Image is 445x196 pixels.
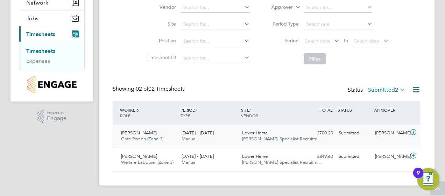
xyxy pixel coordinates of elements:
[136,85,185,92] span: 02 Timesheets
[267,21,299,27] label: Period Type
[182,130,214,136] span: [DATE] - [DATE]
[261,4,293,11] label: Approver
[121,136,163,142] span: Gate Person (Zone 3)
[341,36,350,45] span: To
[181,20,250,29] input: Search for...
[372,127,409,139] div: [PERSON_NAME]
[182,136,197,142] span: Manual
[336,127,372,139] div: Submitted
[417,168,439,190] button: Open Resource Center, 9 new notifications
[395,86,398,93] span: 2
[181,113,190,118] span: TYPE
[121,153,157,159] span: [PERSON_NAME]
[19,42,84,70] div: Timesheets
[179,104,239,122] div: PERIOD
[348,85,407,95] div: Status
[368,86,405,93] label: Submitted
[144,54,176,61] label: Timesheet ID
[305,38,330,44] span: Select date
[37,110,67,123] a: Powered byEngage
[242,159,322,165] span: [PERSON_NAME] Specialist Recruitm…
[19,76,85,93] a: Go to home page
[182,153,214,159] span: [DATE] - [DATE]
[241,113,258,118] span: VENDOR
[26,48,55,54] a: Timesheets
[120,113,130,118] span: ROLE
[372,104,409,116] div: APPROVER
[47,110,66,116] span: Powered by
[19,26,84,42] button: Timesheets
[121,159,174,165] span: Welfare Labourer (Zone 3)
[181,53,250,63] input: Search for...
[336,104,372,116] div: STATUS
[182,159,197,165] span: Manual
[267,37,299,44] label: Period
[196,107,197,113] span: /
[144,4,176,10] label: Vendor
[320,107,332,113] span: TOTAL
[121,130,157,136] span: [PERSON_NAME]
[242,136,322,142] span: [PERSON_NAME] Specialist Recruitm…
[336,151,372,162] div: Submitted
[249,107,251,113] span: /
[181,36,250,46] input: Search for...
[299,127,336,139] div: £700.20
[19,10,84,26] button: Jobs
[354,38,379,44] span: Select date
[242,153,268,159] span: Lower Herne
[47,115,66,121] span: Engage
[239,104,300,122] div: SITE
[26,57,50,64] a: Expenses
[372,151,409,162] div: [PERSON_NAME]
[299,151,336,162] div: £849.60
[26,31,55,37] span: Timesheets
[417,173,420,182] div: 9
[27,76,76,93] img: countryside-properties-logo-retina.png
[242,130,268,136] span: Lower Herne
[304,3,373,13] input: Search for...
[144,21,176,27] label: Site
[26,15,38,22] span: Jobs
[138,107,139,113] span: /
[144,37,176,44] label: Position
[113,85,186,93] div: Showing
[304,53,326,64] button: Filter
[304,20,373,29] input: Select one
[181,3,250,13] input: Search for...
[136,85,148,92] span: 02 of
[118,104,179,122] div: WORKER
